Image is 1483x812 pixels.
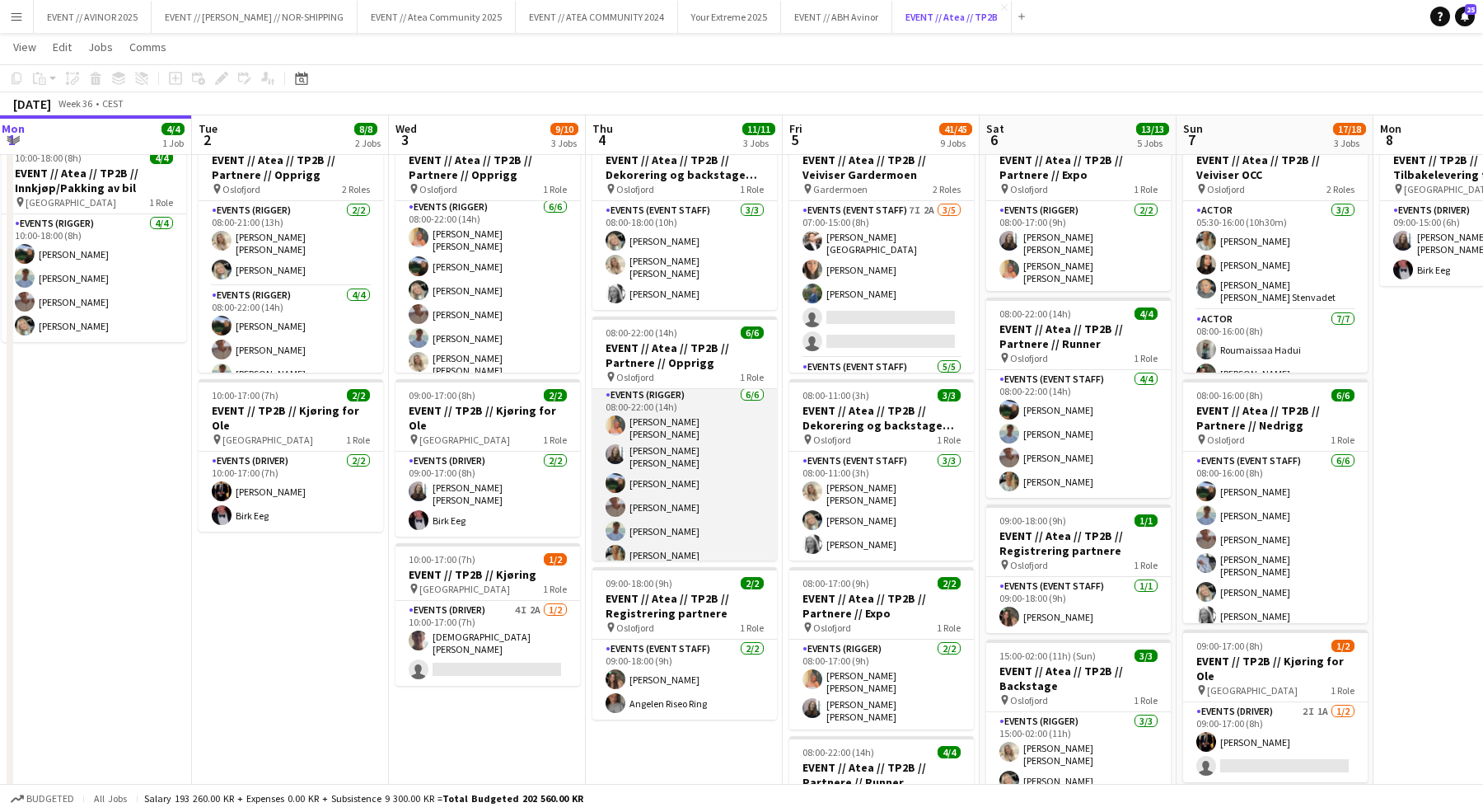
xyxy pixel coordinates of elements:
h3: EVENT // Atea // TP2B // Partnere // Expo [789,591,974,621]
h3: EVENT // Atea // TP2B // Partnere // Opprigg [395,153,580,182]
div: 09:00-17:00 (8h)2/2EVENT // TP2B // Kjøring for Ole [GEOGRAPHIC_DATA]1 RoleEvents (Driver)2/209:0... [395,379,580,537]
span: 1 Role [149,196,173,209]
h3: EVENT // Atea // TP2B // Partnere // Opprigg [199,153,383,182]
div: 08:00-16:00 (8h)6/6EVENT // Atea // TP2B // Partnere // Nedrigg Oslofjord1 RoleEvents (Event Staf... [1183,379,1368,623]
span: 15:00-02:00 (11h) (Sun) [999,650,1096,662]
div: 1 Job [162,137,184,149]
div: CEST [102,97,124,110]
span: Oslofjord [1010,694,1048,706]
app-job-card: 09:00-17:00 (8h)1/2EVENT // TP2B // Kjøring for Ole [GEOGRAPHIC_DATA]1 RoleEvents (Driver)2I1A1/2... [1183,630,1368,782]
div: Salary 193 260.00 KR + Expenses 0.00 KR + Subsistence 9 300.00 KR = [144,792,583,805]
span: Total Budgeted 202 560.00 KR [442,792,583,805]
a: Edit [46,36,78,58]
app-card-role: Events (Rigger)2/208:00-17:00 (9h)[PERSON_NAME] [PERSON_NAME][PERSON_NAME] [PERSON_NAME] [986,201,1171,291]
span: Oslofjord [616,622,654,634]
span: [GEOGRAPHIC_DATA] [1207,684,1298,697]
span: 1 Role [740,371,764,383]
h3: EVENT // TP2B // Kjøring for Ole [199,403,383,433]
span: 08:00-22:00 (14h) [606,326,677,339]
app-card-role: Events (Event Staff)6/608:00-16:00 (8h)[PERSON_NAME][PERSON_NAME][PERSON_NAME][PERSON_NAME] [PERS... [1183,452,1368,632]
span: 1 Role [543,583,567,595]
span: 4 [590,130,613,149]
h3: EVENT // Atea // TP2B // Veiviser OCC [1183,153,1368,182]
a: View [7,36,43,58]
app-job-card: 08:00-11:00 (3h)3/3EVENT // Atea // TP2B // Dekorering og backstage oppsett Oslofjord1 RoleEvents... [789,379,974,561]
span: 09:00-17:00 (8h) [1196,640,1263,652]
span: 1 Role [1331,434,1354,446]
span: 09:00-18:00 (9h) [606,577,672,589]
span: 4/4 [938,746,961,758]
span: 25 [1465,4,1476,15]
h3: EVENT // Atea // TP2B // Partnere // Opprigg [592,340,777,370]
span: 08:00-17:00 (9h) [802,577,869,589]
app-card-role: Events (Driver)4I2A1/210:00-17:00 (7h)[DEMOGRAPHIC_DATA][PERSON_NAME] [395,601,580,686]
button: Your Extreme 2025 [678,1,781,33]
h3: EVENT // Atea // TP2B // Partnere // Expo [986,153,1171,182]
span: 1 Role [1134,694,1158,706]
span: [GEOGRAPHIC_DATA] [419,583,510,595]
app-job-card: 08:00-17:00 (9h)2/2EVENT // Atea // TP2B // Partnere // Expo Oslofjord1 RoleEvents (Rigger)2/208:... [789,567,974,730]
span: 09:00-18:00 (9h) [999,514,1066,527]
span: 4/4 [150,152,173,164]
span: Budgeted [26,793,74,805]
app-job-card: In progress10:00-18:00 (8h)4/4EVENT // Atea // TP2B // Innkjøp/Pakking av bil [GEOGRAPHIC_DATA]1 ... [2,129,186,342]
span: 2/2 [544,389,567,401]
span: 1 Role [937,434,961,446]
div: 08:00-22:00 (14h)6/6EVENT // Atea // TP2B // Partnere // Opprigg Oslofjord1 RoleEvents (Rigger)6/... [592,317,777,561]
span: 2 [196,130,218,149]
span: Oslofjord [1010,183,1048,195]
app-card-role: Events (Rigger)6/608:00-22:00 (14h)[PERSON_NAME] [PERSON_NAME][PERSON_NAME] [PERSON_NAME][PERSON_... [592,386,777,571]
span: [GEOGRAPHIC_DATA] [419,434,510,446]
app-job-card: 10:00-17:00 (7h)1/2EVENT // TP2B // Kjøring [GEOGRAPHIC_DATA]1 RoleEvents (Driver)4I2A1/210:00-17... [395,543,580,686]
app-card-role: Events (Event Staff)2/209:00-18:00 (9h)[PERSON_NAME]Angelen Riseo Ring [592,640,777,720]
span: 2/2 [741,577,764,589]
span: 41/45 [939,123,972,135]
app-card-role: Actor3/305:30-16:00 (10h30m)[PERSON_NAME][PERSON_NAME][PERSON_NAME] [PERSON_NAME] Stenvadet [1183,201,1368,310]
span: 1 Role [937,622,961,634]
div: 09:00-18:00 (9h)2/2EVENT // Atea // TP2B // Registrering partnere Oslofjord1 RoleEvents (Event St... [592,567,777,720]
button: EVENT // Atea // TP2B [892,1,1012,33]
span: Oslofjord [1207,434,1245,446]
app-card-role: Events (Rigger)4/410:00-18:00 (8h)[PERSON_NAME][PERSON_NAME][PERSON_NAME][PERSON_NAME] [2,214,186,342]
app-card-role: Events (Event Staff)5/5 [789,358,974,514]
h3: EVENT // Atea // TP2B // Partnere // Runner [789,760,974,790]
app-card-role: Actor7/708:00-16:00 (8h)Roumaissaa Hadui[PERSON_NAME] [1183,310,1368,519]
span: 17/18 [1333,123,1366,135]
span: Oslofjord [616,371,654,383]
span: Oslofjord [419,183,457,195]
span: 6 [984,130,1004,149]
span: Oslofjord [616,183,654,195]
span: 1 Role [740,622,764,634]
span: 1 Role [1331,684,1354,697]
app-job-card: 08:00-22:00 (14h)6/6EVENT // Atea // TP2B // Partnere // Opprigg Oslofjord1 RoleEvents (Rigger)6/... [395,129,580,373]
button: EVENT // [PERSON_NAME] // NOR-SHIPPING [152,1,358,33]
h3: EVENT // Atea // TP2B // Innkjøp/Pakking av bil [2,166,186,195]
span: 9/10 [550,123,578,135]
span: 10:00-18:00 (8h) [15,152,82,164]
div: 05:30-16:00 (10h30m)10/10EVENT // Atea // TP2B // Veiviser OCC Oslofjord2 RolesActor3/305:30-16:0... [1183,129,1368,373]
span: Edit [53,40,72,54]
div: 08:00-22:00 (14h)4/4EVENT // Atea // TP2B // Partnere // Runner Oslofjord1 RoleEvents (Event Staf... [986,298,1171,498]
app-card-role: Events (Driver)2/210:00-17:00 (7h)[PERSON_NAME]Birk Eeg [199,452,383,532]
span: 1 Role [543,183,567,195]
app-card-role: Events (Rigger)2/208:00-17:00 (9h)[PERSON_NAME] [PERSON_NAME][PERSON_NAME] [PERSON_NAME] [789,640,974,730]
div: 5 Jobs [1137,137,1168,149]
h3: EVENT // Atea // TP2B // Veiviser Gardermoen [789,153,974,182]
span: 5 [787,130,802,149]
a: Comms [123,36,173,58]
span: Jobs [88,40,113,54]
span: 2/2 [347,389,370,401]
span: Oslofjord [813,434,851,446]
div: 10:00-17:00 (7h)2/2EVENT // TP2B // Kjøring for Ole [GEOGRAPHIC_DATA]1 RoleEvents (Driver)2/210:0... [199,379,383,532]
span: [GEOGRAPHIC_DATA] [222,434,313,446]
span: 1/2 [544,553,567,566]
span: 1 Role [1134,559,1158,571]
app-job-card: 08:00-18:00 (10h)3/3EVENT // Atea // TP2B // Dekorering og backstage oppsett Oslofjord1 RoleEvent... [592,129,777,310]
span: 1/2 [1331,640,1354,652]
button: EVENT // ATEA COMMUNITY 2024 [516,1,678,33]
span: Mon [2,121,25,136]
app-card-role: Events (Event Staff)1/109:00-18:00 (9h)[PERSON_NAME] [986,577,1171,633]
div: 3 Jobs [743,137,774,149]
